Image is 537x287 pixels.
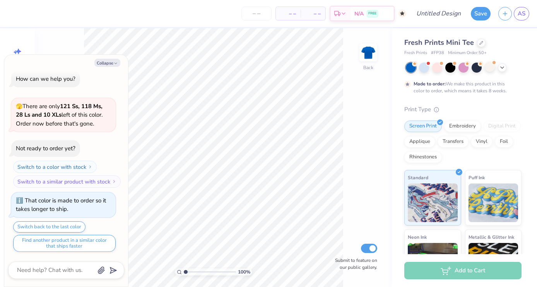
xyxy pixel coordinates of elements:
[408,243,458,282] img: Neon Ink
[363,64,373,71] div: Back
[469,233,514,241] span: Metallic & Glitter Ink
[368,11,376,16] span: FREE
[16,144,75,152] div: Not ready to order yet?
[94,59,120,67] button: Collapse
[471,7,491,20] button: Save
[16,102,103,127] span: There are only left of this color. Order now before that's gone.
[518,9,525,18] span: AS
[404,151,442,163] div: Rhinestones
[471,136,493,148] div: Vinyl
[414,80,509,94] div: We make this product in this color to order, which means it takes 8 weeks.
[469,243,518,282] img: Metallic & Glitter Ink
[410,6,467,21] input: Untitled Design
[404,105,522,114] div: Print Type
[408,183,458,222] img: Standard
[444,121,481,132] div: Embroidery
[112,179,116,184] img: Switch to a similar product with stock
[404,38,474,47] span: Fresh Prints Mini Tee
[414,81,446,87] strong: Made to order:
[438,136,469,148] div: Transfers
[13,221,86,233] button: Switch back to the last color
[305,10,321,18] span: – –
[16,103,22,110] span: 🫣
[448,50,487,56] span: Minimum Order: 50 +
[404,136,435,148] div: Applique
[431,50,444,56] span: # FP38
[241,7,272,20] input: – –
[514,7,529,20] a: AS
[404,121,442,132] div: Screen Print
[469,173,485,182] span: Puff Ink
[361,45,376,60] img: Back
[469,183,518,222] img: Puff Ink
[331,257,377,271] label: Submit to feature on our public gallery.
[408,173,428,182] span: Standard
[13,161,97,173] button: Switch to a color with stock
[483,121,521,132] div: Digital Print
[354,10,364,18] span: N/A
[408,233,427,241] span: Neon Ink
[13,175,121,188] button: Switch to a similar product with stock
[16,75,75,83] div: How can we help you?
[13,235,116,252] button: Find another product in a similar color that ships faster
[280,10,296,18] span: – –
[16,197,106,213] div: That color is made to order so it takes longer to ship.
[495,136,513,148] div: Foil
[404,50,427,56] span: Fresh Prints
[238,268,250,275] span: 100 %
[88,165,92,169] img: Switch to a color with stock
